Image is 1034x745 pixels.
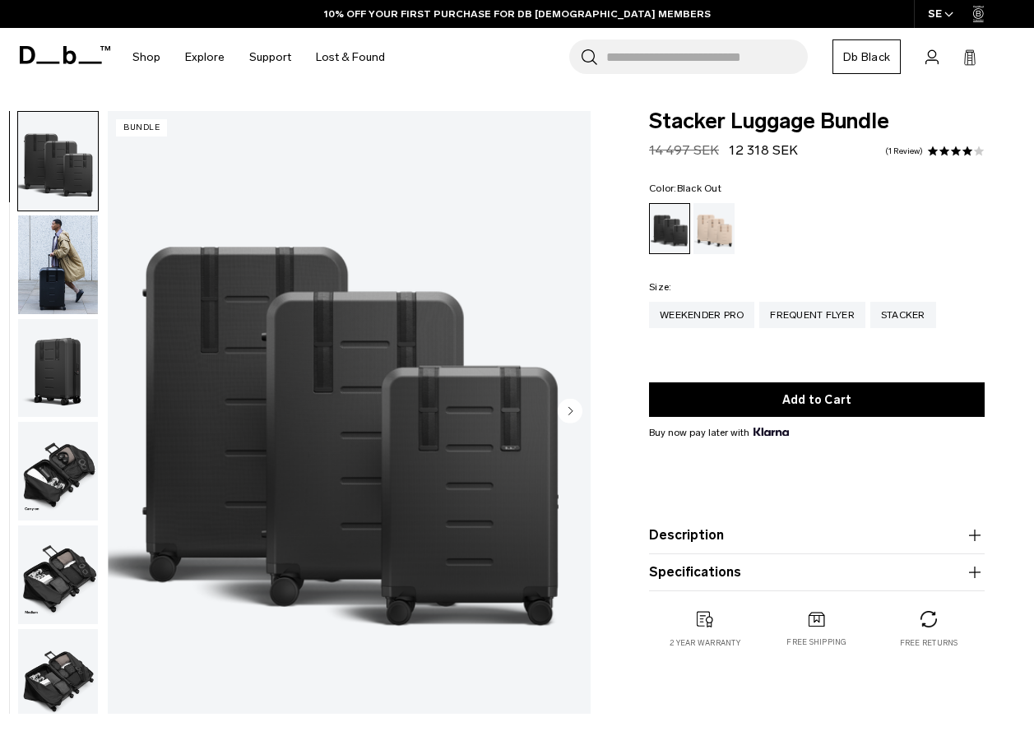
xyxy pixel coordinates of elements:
[649,382,985,417] button: Add to Cart
[649,302,754,328] a: Weekender Pro
[677,183,721,194] span: Black Out
[729,142,798,158] span: 12 318 SEK
[18,422,98,521] img: Stacker Luggage Bundle
[885,147,923,155] a: 1 reviews
[649,525,985,545] button: Description
[18,215,98,314] img: Stacker Luggage Bundle
[17,111,99,211] button: Stacker Luggage Bundle
[249,28,291,86] a: Support
[120,28,397,86] nav: Main Navigation
[17,525,99,625] button: Stacker Luggage Bundle
[649,203,690,254] a: Black Out
[108,111,591,714] li: 1 / 8
[693,203,735,254] a: Fogbow Beige
[17,628,99,729] button: Stacker Luggage Bundle
[17,318,99,419] button: Stacker Luggage Bundle
[786,636,846,648] p: Free shipping
[649,111,985,132] span: Stacker Luggage Bundle
[900,637,958,649] p: Free returns
[649,282,671,292] legend: Size:
[18,525,98,624] img: Stacker Luggage Bundle
[649,142,719,158] s: 14 497 SEK
[649,562,985,582] button: Specifications
[17,421,99,521] button: Stacker Luggage Bundle
[558,398,582,426] button: Next slide
[108,111,591,714] img: Stacker Luggage Bundle
[18,629,98,728] img: Stacker Luggage Bundle
[17,215,99,315] button: Stacker Luggage Bundle
[18,112,98,211] img: Stacker Luggage Bundle
[116,119,167,137] p: Bundle
[132,28,160,86] a: Shop
[649,183,721,193] legend: Color:
[649,425,789,440] span: Buy now pay later with
[185,28,225,86] a: Explore
[18,319,98,418] img: Stacker Luggage Bundle
[324,7,711,21] a: 10% OFF YOUR FIRST PURCHASE FOR DB [DEMOGRAPHIC_DATA] MEMBERS
[870,302,936,328] a: Stacker
[670,637,740,649] p: 2 year warranty
[759,302,865,328] a: Frequent Flyer
[832,39,901,74] a: Db Black
[753,428,789,436] img: {"height" => 20, "alt" => "Klarna"}
[316,28,385,86] a: Lost & Found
